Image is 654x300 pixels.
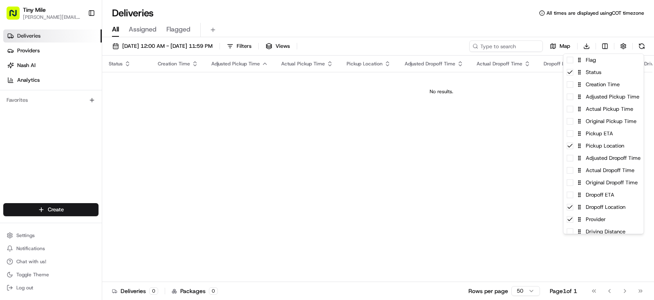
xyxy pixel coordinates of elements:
div: Flag [564,54,644,66]
p: Welcome 👋 [8,33,149,46]
button: Start new chat [139,81,149,90]
div: Creation Time [564,78,644,91]
div: Actual Pickup Time [564,103,644,115]
div: Status [564,66,644,78]
a: 💻API Documentation [66,115,134,130]
input: Clear [21,53,135,61]
div: 💻 [69,119,76,126]
div: Provider [564,213,644,226]
div: 📗 [8,119,15,126]
div: Original Pickup Time [564,115,644,128]
div: Actual Dropoff Time [564,164,644,177]
img: Nash [8,8,25,25]
div: Driving Distance [564,226,644,238]
div: We're available if you need us! [28,86,103,93]
div: Dropoff Location [564,201,644,213]
a: 📗Knowledge Base [5,115,66,130]
span: API Documentation [77,119,131,127]
div: Adjusted Pickup Time [564,91,644,103]
div: Dropoff ETA [564,189,644,201]
div: Original Dropoff Time [564,177,644,189]
span: Knowledge Base [16,119,63,127]
div: Pickup ETA [564,128,644,140]
img: 1736555255976-a54dd68f-1ca7-489b-9aae-adbdc363a1c4 [8,78,23,93]
div: Pickup Location [564,140,644,152]
a: Powered byPylon [58,138,99,145]
div: Adjusted Dropoff Time [564,152,644,164]
div: Start new chat [28,78,134,86]
span: Pylon [81,139,99,145]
